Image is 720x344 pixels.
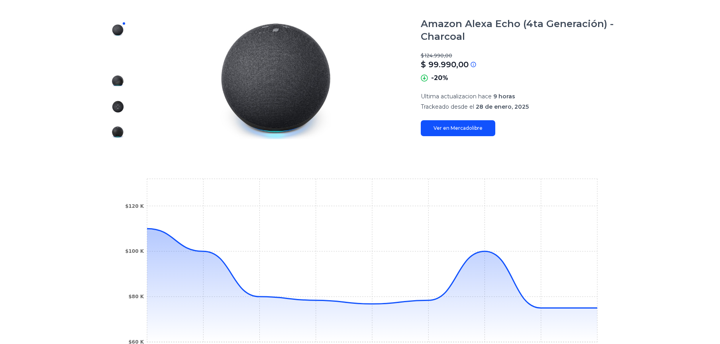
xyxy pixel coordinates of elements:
[421,93,492,100] span: Ultima actualizacion hace
[431,73,448,83] p: -20%
[421,18,615,43] h1: Amazon Alexa Echo (4ta Generación) - Charcoal
[112,75,124,88] img: Amazon Alexa Echo (4ta Generación) - Charcoal
[112,49,124,62] img: Amazon Alexa Echo (4ta Generación) - Charcoal
[421,53,615,59] p: $ 124.990,00
[112,24,124,37] img: Amazon Alexa Echo (4ta Generación) - Charcoal
[421,120,495,136] a: Ver en Mercadolibre
[421,103,474,110] span: Trackeado desde el
[147,18,405,145] img: Amazon Alexa Echo (4ta Generación) - Charcoal
[125,203,144,209] tspan: $120 K
[476,103,529,110] span: 28 de enero, 2025
[493,93,515,100] span: 9 horas
[421,59,469,70] p: $ 99.990,00
[112,100,124,113] img: Amazon Alexa Echo (4ta Generación) - Charcoal
[112,126,124,139] img: Amazon Alexa Echo (4ta Generación) - Charcoal
[125,248,144,254] tspan: $100 K
[128,294,144,299] tspan: $80 K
